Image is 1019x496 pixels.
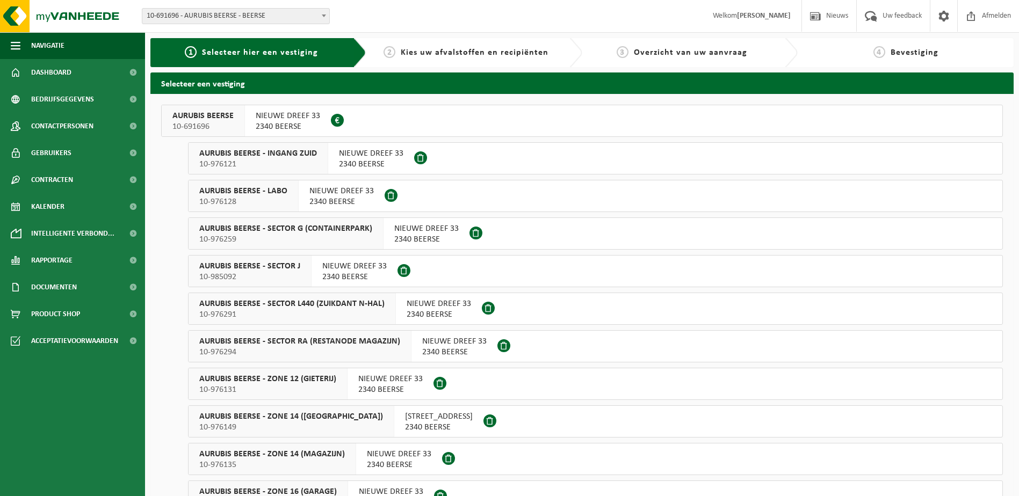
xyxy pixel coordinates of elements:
[185,46,197,58] span: 1
[891,48,938,57] span: Bevestiging
[199,234,372,245] span: 10-976259
[322,272,387,282] span: 2340 BEERSE
[737,12,791,20] strong: [PERSON_NAME]
[405,411,473,422] span: [STREET_ADDRESS]
[31,247,73,274] span: Rapportage
[873,46,885,58] span: 4
[405,422,473,433] span: 2340 BEERSE
[31,113,93,140] span: Contactpersonen
[199,411,383,422] span: AURUBIS BEERSE - ZONE 14 ([GEOGRAPHIC_DATA])
[199,309,385,320] span: 10-976291
[31,166,73,193] span: Contracten
[31,140,71,166] span: Gebruikers
[634,48,747,57] span: Overzicht van uw aanvraag
[422,336,487,347] span: NIEUWE DREEF 33
[199,261,300,272] span: AURUBIS BEERSE - SECTOR J
[188,330,1003,362] button: AURUBIS BEERSE - SECTOR RA (RESTANODE MAGAZIJN) 10-976294 NIEUWE DREEF 332340 BEERSE
[199,422,383,433] span: 10-976149
[188,293,1003,325] button: AURUBIS BEERSE - SECTOR L440 (ZUIKDANT N-HAL) 10-976291 NIEUWE DREEF 332340 BEERSE
[199,148,317,159] span: AURUBIS BEERSE - INGANG ZUID
[199,186,287,196] span: AURUBIS BEERSE - LABO
[358,384,423,395] span: 2340 BEERSE
[31,86,94,113] span: Bedrijfsgegevens
[202,48,318,57] span: Selecteer hier een vestiging
[394,223,459,234] span: NIEUWE DREEF 33
[199,298,385,309] span: AURUBIS BEERSE - SECTOR L440 (ZUIKDANT N-HAL)
[188,405,1003,437] button: AURUBIS BEERSE - ZONE 14 ([GEOGRAPHIC_DATA]) 10-976149 [STREET_ADDRESS]2340 BEERSE
[358,374,423,384] span: NIEUWE DREEF 33
[199,449,345,459] span: AURUBIS BEERSE - ZONE 14 (MAGAZIJN)
[31,32,64,59] span: Navigatie
[401,48,548,57] span: Kies uw afvalstoffen en recipiënten
[161,105,1003,137] button: AURUBIS BEERSE 10-691696 NIEUWE DREEF 332340 BEERSE
[199,223,372,234] span: AURUBIS BEERSE - SECTOR G (CONTAINERPARK)
[199,272,300,282] span: 10-985092
[407,298,471,309] span: NIEUWE DREEF 33
[309,196,374,207] span: 2340 BEERSE
[309,186,374,196] span: NIEUWE DREEF 33
[367,459,431,470] span: 2340 BEERSE
[188,180,1003,212] button: AURUBIS BEERSE - LABO 10-976128 NIEUWE DREEF 332340 BEERSE
[31,193,64,220] span: Kalender
[188,255,1003,287] button: AURUBIS BEERSE - SECTOR J 10-985092 NIEUWE DREEF 332340 BEERSE
[31,59,71,86] span: Dashboard
[199,159,317,170] span: 10-976121
[384,46,395,58] span: 2
[199,374,336,384] span: AURUBIS BEERSE - ZONE 12 (GIETERIJ)
[31,301,80,327] span: Product Shop
[172,111,234,121] span: AURUBIS BEERSE
[617,46,628,58] span: 3
[142,9,329,24] span: 10-691696 - AURUBIS BEERSE - BEERSE
[199,459,345,470] span: 10-976135
[322,261,387,272] span: NIEUWE DREEF 33
[394,234,459,245] span: 2340 BEERSE
[256,111,320,121] span: NIEUWE DREEF 33
[339,159,403,170] span: 2340 BEERSE
[31,220,114,247] span: Intelligente verbond...
[150,72,1014,93] h2: Selecteer een vestiging
[142,8,330,24] span: 10-691696 - AURUBIS BEERSE - BEERSE
[199,347,400,358] span: 10-976294
[31,274,77,301] span: Documenten
[188,443,1003,475] button: AURUBIS BEERSE - ZONE 14 (MAGAZIJN) 10-976135 NIEUWE DREEF 332340 BEERSE
[188,368,1003,400] button: AURUBIS BEERSE - ZONE 12 (GIETERIJ) 10-976131 NIEUWE DREEF 332340 BEERSE
[31,327,118,354] span: Acceptatievoorwaarden
[422,347,487,358] span: 2340 BEERSE
[339,148,403,159] span: NIEUWE DREEF 33
[407,309,471,320] span: 2340 BEERSE
[188,217,1003,250] button: AURUBIS BEERSE - SECTOR G (CONTAINERPARK) 10-976259 NIEUWE DREEF 332340 BEERSE
[199,384,336,395] span: 10-976131
[256,121,320,132] span: 2340 BEERSE
[199,336,400,347] span: AURUBIS BEERSE - SECTOR RA (RESTANODE MAGAZIJN)
[199,196,287,207] span: 10-976128
[188,142,1003,174] button: AURUBIS BEERSE - INGANG ZUID 10-976121 NIEUWE DREEF 332340 BEERSE
[172,121,234,132] span: 10-691696
[367,449,431,459] span: NIEUWE DREEF 33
